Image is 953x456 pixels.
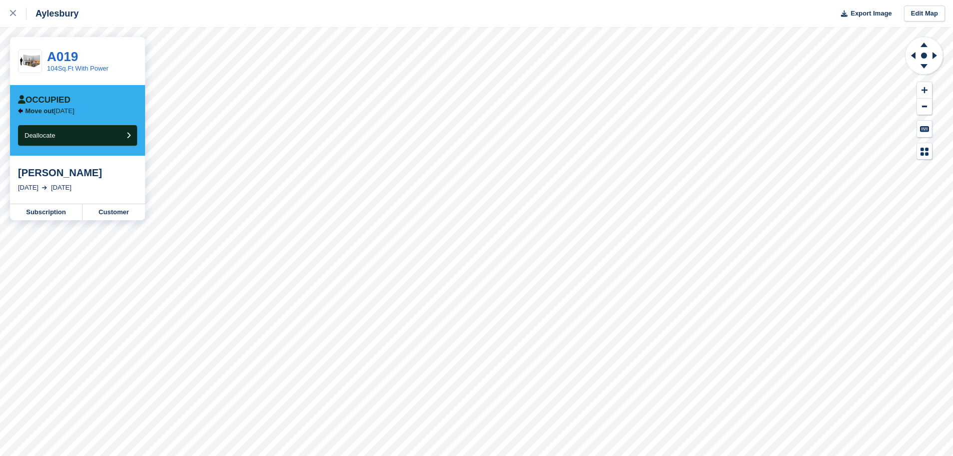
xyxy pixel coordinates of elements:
[917,99,932,115] button: Zoom Out
[19,53,42,70] img: 100-sqft-unit.jpg
[18,95,71,105] div: Occupied
[25,132,55,139] span: Deallocate
[51,183,72,193] div: [DATE]
[42,186,47,190] img: arrow-right-light-icn-cde0832a797a2874e46488d9cf13f60e5c3a73dbe684e267c42b8395dfbc2abf.svg
[835,6,892,22] button: Export Image
[47,65,109,72] a: 104Sq.Ft With Power
[917,82,932,99] button: Zoom In
[850,9,891,19] span: Export Image
[83,204,145,220] a: Customer
[26,107,75,115] p: [DATE]
[26,107,54,115] span: Move out
[917,143,932,160] button: Map Legend
[18,167,137,179] div: [PERSON_NAME]
[47,49,78,64] a: A019
[904,6,945,22] a: Edit Map
[27,8,79,20] div: Aylesbury
[18,125,137,146] button: Deallocate
[10,204,83,220] a: Subscription
[18,108,23,114] img: arrow-left-icn-90495f2de72eb5bd0bd1c3c35deca35cc13f817d75bef06ecd7c0b315636ce7e.svg
[917,121,932,137] button: Keyboard Shortcuts
[18,183,39,193] div: [DATE]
